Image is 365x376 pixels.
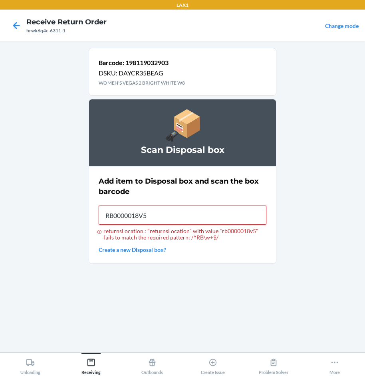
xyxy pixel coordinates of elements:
[99,58,185,67] p: Barcode: 198119032903
[99,228,266,241] div: returnsLocation : "returnsLocation" with value "rb0000018v5" fails to match the required pattern:...
[182,353,243,375] button: Create Issue
[243,353,304,375] button: Problem Solver
[99,176,266,197] h2: Add item to Disposal box and scan the box barcode
[259,355,288,375] div: Problem Solver
[99,206,266,225] input: returnsLocation : "returnsLocation" with value "rb0000018v5" fails to match the required pattern:...
[61,353,121,375] button: Receiving
[99,245,266,254] a: Create a new Disposal box?
[122,353,182,375] button: Outbounds
[99,144,266,156] h3: Scan Disposal box
[20,355,40,375] div: Unloading
[201,355,225,375] div: Create Issue
[99,68,185,78] p: DSKU: DAYCR35BEAG
[325,22,359,29] a: Change mode
[141,355,163,375] div: Outbounds
[26,17,107,27] h4: Receive Return Order
[177,2,188,9] p: LAX1
[26,27,107,34] div: hrwk6q4c-6311-1
[81,355,101,375] div: Receiving
[304,353,365,375] button: More
[329,355,340,375] div: More
[99,79,185,87] p: WOMEN'S VEGAS 2 BRIGHT WHITE W8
